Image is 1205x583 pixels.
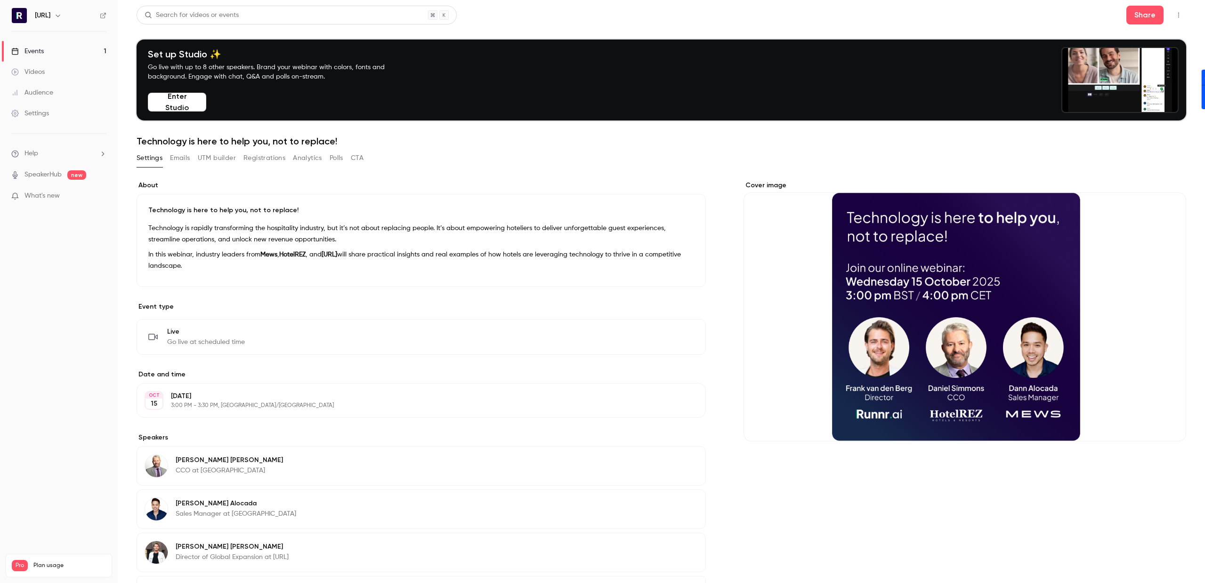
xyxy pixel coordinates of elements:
[12,560,28,571] span: Pro
[11,67,45,77] div: Videos
[148,249,694,272] p: In this webinar, industry leaders from , , and will share practical insights and real examples of...
[137,446,706,486] div: Daniel Simmons[PERSON_NAME] [PERSON_NAME]CCO at [GEOGRAPHIC_DATA]
[744,181,1186,441] section: Cover image
[148,63,407,81] p: Go live with up to 8 other speakers. Brand your webinar with colors, fonts and background. Engage...
[145,455,168,477] img: Daniel Simmons
[137,302,706,311] p: Event type
[146,392,162,399] div: OCT
[11,149,106,159] li: help-dropdown-opener
[279,251,306,258] strong: HotelREZ
[148,206,694,215] p: Technology is here to help you, not to replace!
[170,151,190,166] button: Emails
[137,370,706,379] label: Date and time
[176,455,283,465] p: [PERSON_NAME] [PERSON_NAME]
[33,562,106,569] span: Plan usage
[171,391,656,401] p: [DATE]
[198,151,236,166] button: UTM builder
[744,181,1186,190] label: Cover image
[176,499,296,508] p: [PERSON_NAME] Alocada
[11,47,44,56] div: Events
[167,337,245,347] span: Go live at scheduled time
[24,191,60,201] span: What's new
[171,402,656,409] p: 3:00 PM - 3:30 PM, [GEOGRAPHIC_DATA]/[GEOGRAPHIC_DATA]
[176,552,289,562] p: Director of Global Expansion at [URL]
[137,433,706,442] label: Speakers
[145,541,168,564] img: Frank van den Berg
[11,88,53,97] div: Audience
[148,48,407,60] h4: Set up Studio ✨
[351,151,364,166] button: CTA
[148,93,206,112] button: Enter Studio
[176,542,289,551] p: [PERSON_NAME] [PERSON_NAME]
[176,466,283,475] p: CCO at [GEOGRAPHIC_DATA]
[137,489,706,529] div: Dann Alocada[PERSON_NAME] AlocadaSales Manager at [GEOGRAPHIC_DATA]
[151,399,157,408] p: 15
[176,509,296,519] p: Sales Manager at [GEOGRAPHIC_DATA]
[293,151,322,166] button: Analytics
[35,11,50,20] h6: [URL]
[24,170,62,180] a: SpeakerHub
[137,151,162,166] button: Settings
[12,8,27,23] img: Runnr.ai
[137,136,1186,147] h1: Technology is here to help you, not to replace!
[137,181,706,190] label: About
[11,109,49,118] div: Settings
[145,498,168,520] img: Dann Alocada
[243,151,285,166] button: Registrations
[1126,6,1164,24] button: Share
[260,251,277,258] strong: Mews
[167,327,245,336] span: Live
[148,223,694,245] p: Technology is rapidly transforming the hospitality industry, but it’s not about replacing people....
[322,251,337,258] strong: [URL]
[67,170,86,180] span: new
[145,10,239,20] div: Search for videos or events
[137,533,706,572] div: Frank van den Berg[PERSON_NAME] [PERSON_NAME]Director of Global Expansion at [URL]
[330,151,343,166] button: Polls
[24,149,38,159] span: Help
